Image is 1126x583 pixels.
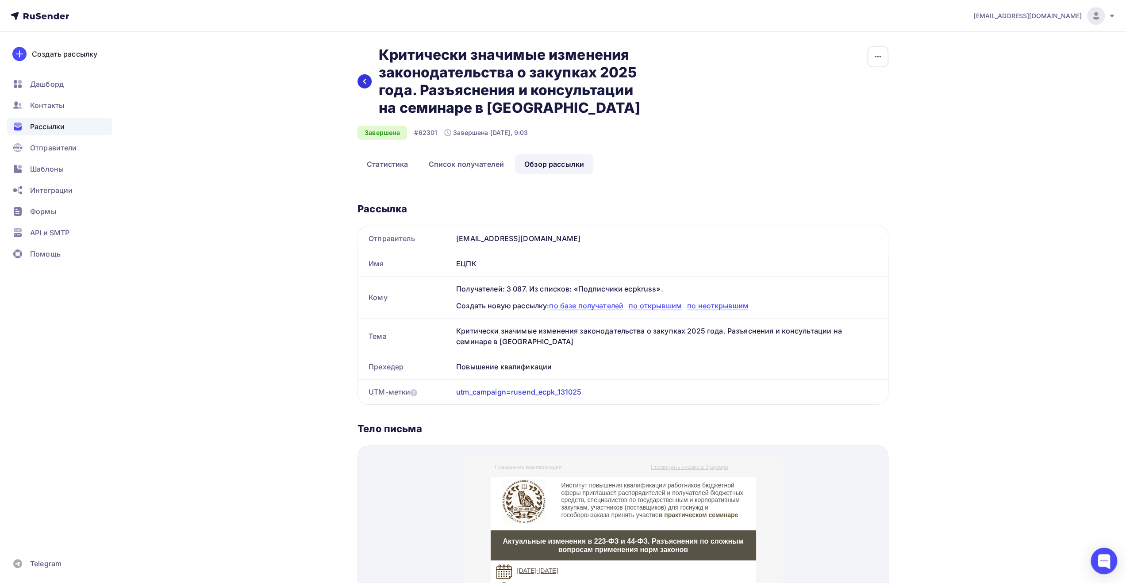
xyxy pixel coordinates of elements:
a: Шаблоны [7,160,112,178]
span: Методические материалы [181,414,256,421]
span: Участие в семинаре [181,406,240,413]
div: Получателей: 3 087. Из списков: «Подписчики ecpkruss». [456,284,877,294]
span: Формы [30,206,56,217]
span: Telegram [30,558,61,569]
p: [GEOGRAPHIC_DATA], ГК «Измайлово», корпус «Вега» [53,128,288,136]
img: some image [31,106,49,124]
span: В стоимость входит: [164,393,228,400]
span: Отправители [30,142,77,153]
a: Статистика [357,154,417,174]
a: Посмотреть письмо в браузере [187,7,264,14]
strong: Актуальные изменения в 223-ФЗ и 44-ФЗ. Разъяснения по сложным вопросам применения норм законов [38,81,279,97]
a: [DATE]-[DATE] [53,111,94,118]
span: Дашборд [30,79,64,89]
strong: Лектор: [PERSON_NAME] [31,172,108,179]
span: Обеды [181,436,201,443]
span: 3 дня участия - 49 900 руб./чел. [31,400,123,407]
img: some image [38,23,82,67]
div: [EMAIL_ADDRESS][DOMAIN_NAME] [453,226,888,251]
div: UTM-метки [369,387,417,397]
span: Повышение квалификации [31,8,98,14]
strong: Очное участие [31,393,77,400]
div: Прехедер [358,354,453,379]
a: Список получателей [419,154,513,174]
div: #62301 [414,128,437,137]
a: Подробная программа [60,463,125,470]
div: ЕЦПК [453,251,888,276]
p: Старший лектор и руководитель учебно-методического и экспертно-консультационного центра, более 13... [31,224,288,284]
span: Именной сертификат участника [181,421,273,428]
span: Интеграции [30,185,73,196]
strong: Лектор: [PERSON_NAME] [31,224,108,231]
div: Создать новую рассылку: [456,300,877,311]
div: Рассылка [357,203,888,215]
span: по неоткрывшим [687,301,749,310]
span: Помощь [30,249,61,259]
a: [EMAIL_ADDRESS][DOMAIN_NAME] [973,7,1115,25]
a: Контакты [7,96,112,114]
span: 2 дня участия - 37 900 руб./чел. [31,408,123,415]
a: Формы [7,203,112,220]
a: Заявка на участие [199,463,252,470]
a: Дашборд [7,75,112,93]
span: Рассылки [30,121,65,132]
span: Шаблоны [30,164,64,174]
span: Контакты [30,100,64,111]
strong: в практическом семинаре [195,55,274,62]
div: Создать рассылку [32,49,97,59]
div: Повышение квалификации [453,354,888,379]
p: Эксперт-практик в сфере государственного и муниципального заказа, преподаватель-практик с 2009 го... [31,306,288,350]
span: по базе получателей [549,301,623,310]
a: Обзор рассылки [515,154,593,174]
strong: Для постоянных клиентов и групп от 2-х человек скидка 2 000 руб./чел. [31,374,252,381]
div: Кому [358,276,453,318]
div: utm_campaign=rusend_ecpk_131025 [456,387,581,397]
strong: Лектор: [PERSON_NAME] [31,306,108,313]
a: Рассылки [7,118,112,135]
span: НДС не взимается. [31,430,86,437]
p: Кандидат экономических наук, эксперт Национальной ассоциации институтов госзакупок, член рабочей ... [31,172,288,209]
div: Завершена [357,126,407,140]
div: Имя [358,251,453,276]
div: Отправитель [358,226,453,251]
span: Кофе-паузы [181,429,216,436]
a: Отправители [7,139,112,157]
span: 1 день участия - 19 900 руб./чел. [31,415,126,422]
strong: [DATE]-ФЗ. Изменения в контрактной системе в 2025 году [31,165,209,172]
div: Тело письма [357,422,888,435]
span: [EMAIL_ADDRESS][DOMAIN_NAME] [973,12,1082,20]
span: по открывшим [629,301,682,310]
div: Тема [358,318,453,354]
span: Также предлагаем вам ознакомиться с полным [60,490,258,497]
a: Расписанием занятий [196,490,258,497]
strong: [DATE]-ФЗ. Актуальные изменения, разъяснения, практика применения [31,217,253,224]
strong: Стоимость обучения [31,366,96,373]
div: Завершена [DATE], 9:03 [444,128,528,137]
p: Институт повышения квалификации работников бюджетной сферы приглашает распорядителей и получателе... [97,25,288,62]
div: Критически значимые изменения законодательства о закупках 2025 года. Разъяснения и консультации н... [453,318,888,354]
h2: Критически значимые изменения законодательства о закупках 2025 года. Разъяснения и консультации н... [379,46,646,117]
span: API и SMTP [30,227,69,238]
img: some image [31,124,49,142]
span: Посмотреть письмо в браузере [187,8,264,14]
strong: [DATE] - Практические изменения и перспективы развития в 2025 г. в системе закупок по закону №223-ФЗ [31,291,271,306]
